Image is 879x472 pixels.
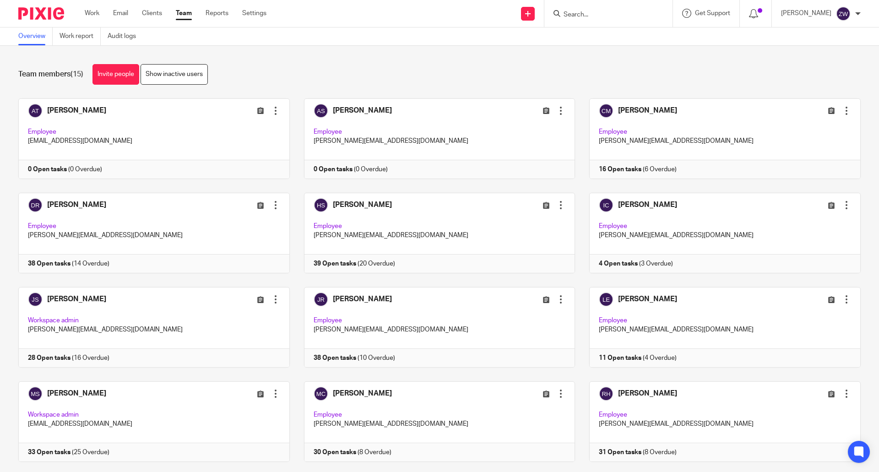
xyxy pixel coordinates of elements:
[85,9,99,18] a: Work
[836,6,851,21] img: svg%3E
[71,71,83,78] span: (15)
[176,9,192,18] a: Team
[113,9,128,18] a: Email
[242,9,266,18] a: Settings
[206,9,228,18] a: Reports
[18,7,64,20] img: Pixie
[108,27,143,45] a: Audit logs
[695,10,730,16] span: Get Support
[142,9,162,18] a: Clients
[60,27,101,45] a: Work report
[92,64,139,85] a: Invite people
[141,64,208,85] a: Show inactive users
[563,11,645,19] input: Search
[18,27,53,45] a: Overview
[781,9,831,18] p: [PERSON_NAME]
[18,70,83,79] h1: Team members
